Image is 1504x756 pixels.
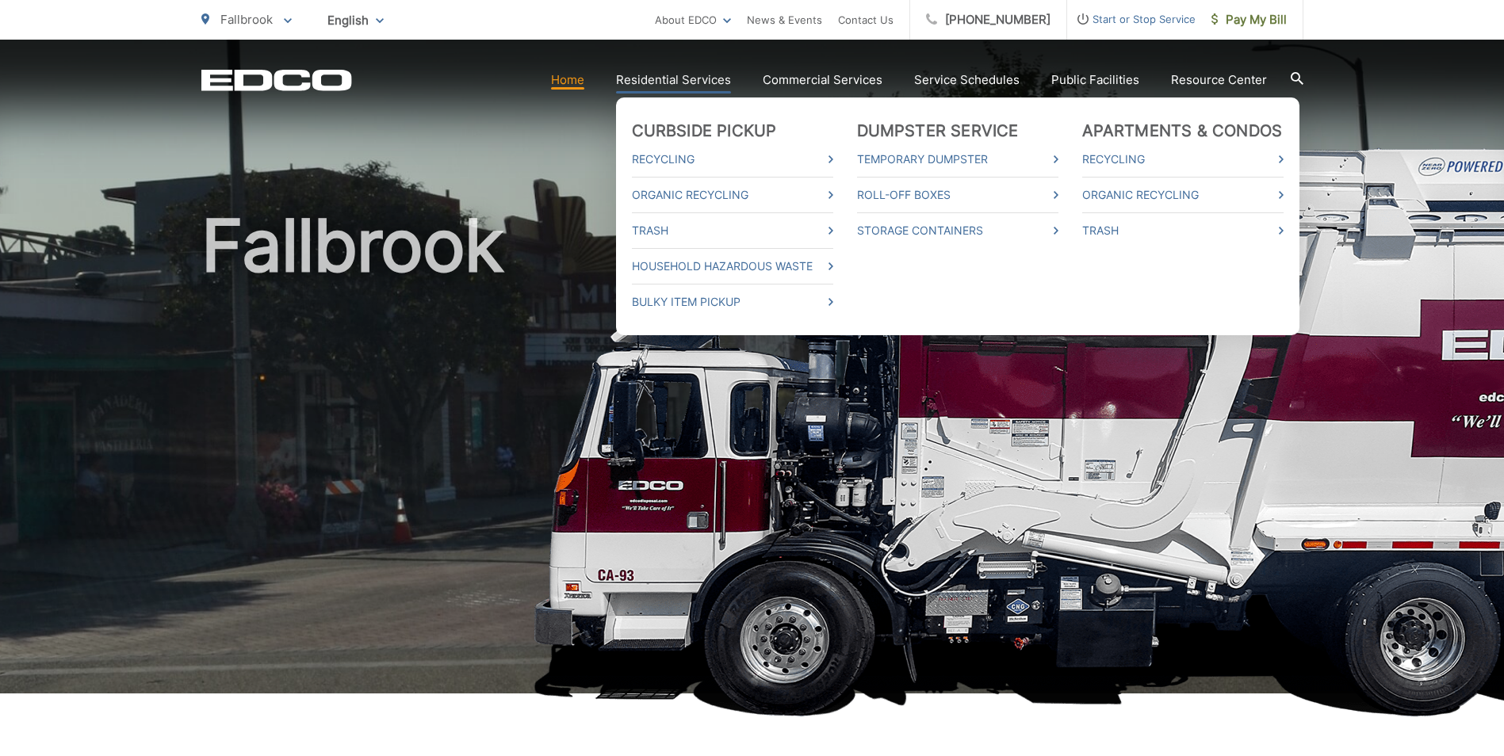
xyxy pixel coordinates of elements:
a: About EDCO [655,10,731,29]
a: Bulky Item Pickup [632,292,833,311]
span: Pay My Bill [1211,10,1287,29]
a: Recycling [1082,150,1284,169]
a: Home [551,71,584,90]
a: News & Events [747,10,822,29]
a: Organic Recycling [1082,185,1284,204]
a: Resource Center [1171,71,1267,90]
a: Contact Us [838,10,894,29]
a: Commercial Services [763,71,882,90]
a: Dumpster Service [857,121,1019,140]
a: EDCD logo. Return to the homepage. [201,69,352,91]
a: Recycling [632,150,833,169]
a: Storage Containers [857,221,1058,240]
a: Roll-Off Boxes [857,185,1058,204]
a: Residential Services [616,71,731,90]
a: Apartments & Condos [1082,121,1283,140]
a: Organic Recycling [632,185,833,204]
a: Trash [632,221,833,240]
a: Household Hazardous Waste [632,257,833,276]
span: Fallbrook [220,12,273,27]
a: Trash [1082,221,1284,240]
span: English [316,6,396,34]
a: Service Schedules [914,71,1020,90]
a: Temporary Dumpster [857,150,1058,169]
a: Curbside Pickup [632,121,777,140]
h1: Fallbrook [201,206,1303,708]
a: Public Facilities [1051,71,1139,90]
